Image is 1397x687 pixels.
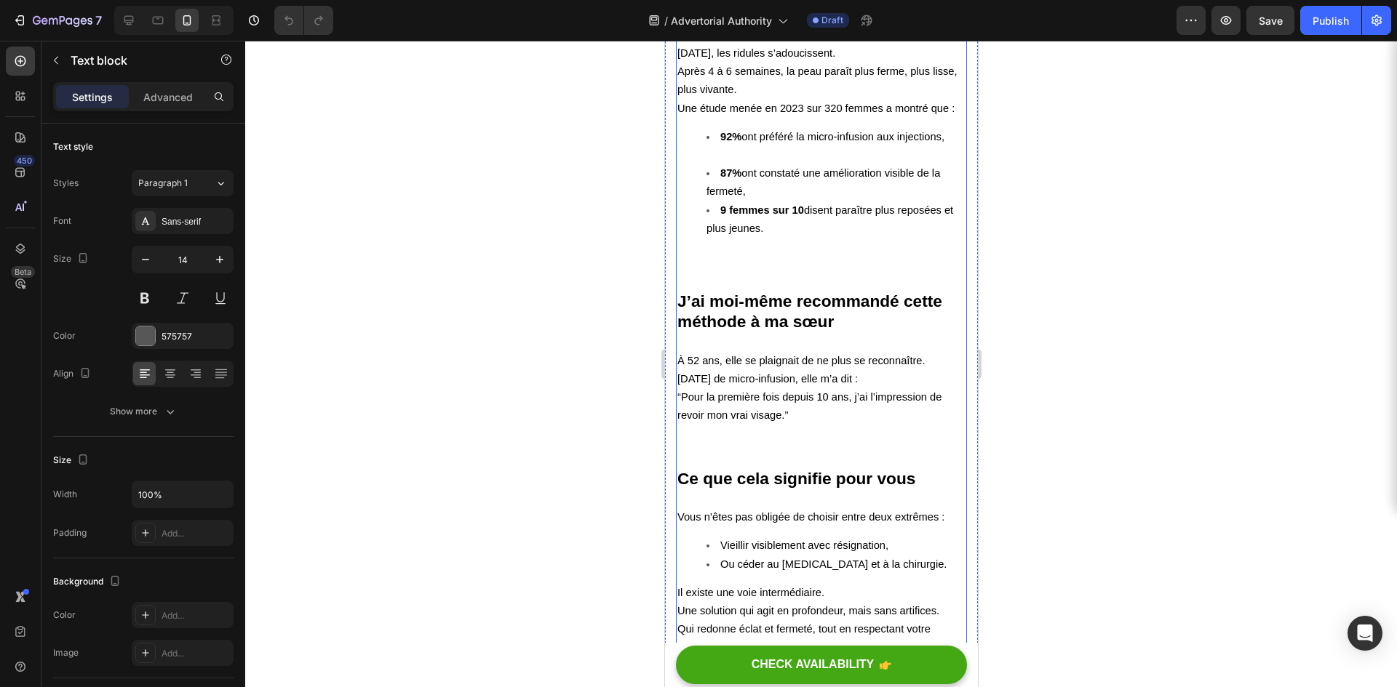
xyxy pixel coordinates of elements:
iframe: Design area [665,41,978,687]
button: Show more [53,398,234,425]
div: Publish [1313,13,1349,28]
div: Add... [162,609,230,622]
div: Image [53,646,79,659]
div: Add... [162,647,230,660]
div: Size [53,249,92,269]
div: Color [53,329,76,342]
p: Settings [72,89,113,105]
span: Paragraph 1 [138,177,188,190]
div: Color [53,608,76,622]
div: Sans-serif [162,215,230,228]
button: Save [1246,6,1294,35]
button: Publish [1300,6,1361,35]
div: Open Intercom Messenger [1348,616,1382,651]
div: Styles [53,177,79,190]
input: Auto [132,481,233,507]
button: Paragraph 1 [132,170,234,196]
button: 7 [6,6,108,35]
div: Background [53,572,124,592]
div: Width [53,488,77,501]
div: Align [53,364,94,384]
span: Save [1259,15,1283,27]
div: Undo/Redo [274,6,333,35]
p: 7 [95,12,102,29]
div: Text style [53,140,93,153]
div: Add... [162,527,230,540]
div: Padding [53,526,87,539]
div: Size [53,451,92,470]
p: Advanced [143,89,193,105]
div: Show more [110,404,178,419]
span: Advertorial Authority [671,13,772,28]
p: Text block [71,52,194,69]
span: / [664,13,668,28]
div: Beta [11,266,35,278]
div: 450 [14,155,35,166]
div: 575757 [162,330,230,343]
div: Font [53,214,71,228]
span: Draft [821,14,843,27]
